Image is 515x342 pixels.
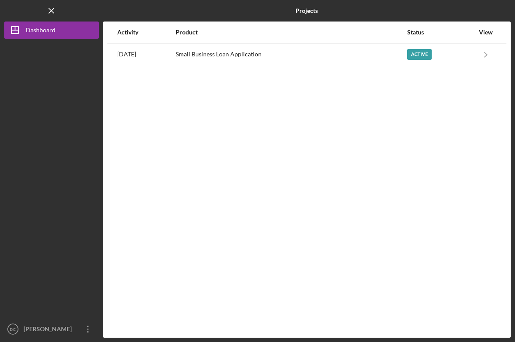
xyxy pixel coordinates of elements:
[26,22,55,41] div: Dashboard
[176,44,406,65] div: Small Business Loan Application
[4,22,99,39] button: Dashboard
[4,320,99,338] button: DC[PERSON_NAME]
[296,7,318,14] b: Projects
[21,320,77,340] div: [PERSON_NAME]
[176,29,406,36] div: Product
[117,29,175,36] div: Activity
[475,29,497,36] div: View
[10,327,16,332] text: DC
[407,49,432,60] div: Active
[407,29,474,36] div: Status
[117,51,136,58] time: 2025-10-07 06:21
